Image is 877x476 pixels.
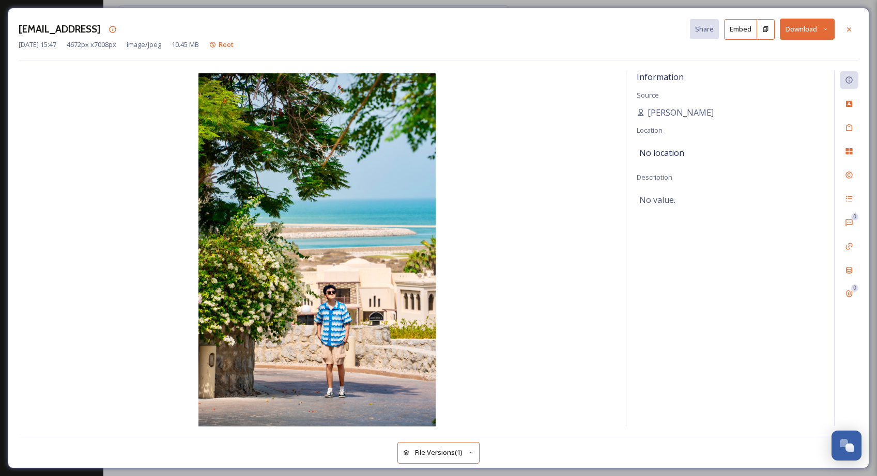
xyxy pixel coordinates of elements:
[637,125,663,135] span: Location
[19,22,101,37] h3: [EMAIL_ADDRESS]
[690,19,719,39] button: Share
[637,71,684,83] span: Information
[637,90,659,100] span: Source
[780,19,835,40] button: Download
[219,40,234,49] span: Root
[639,194,675,206] span: No value.
[832,431,861,461] button: Open Chat
[67,40,116,50] span: 4672 px x 7008 px
[172,40,199,50] span: 10.45 MB
[851,213,858,220] div: 0
[19,73,616,429] img: 867333965%40qq.com-DSC05907.jpeg
[637,172,672,182] span: Description
[397,442,480,463] button: File Versions(1)
[127,40,161,50] span: image/jpeg
[724,19,757,40] button: Embed
[851,284,858,292] div: 0
[648,106,714,119] span: [PERSON_NAME]
[19,40,56,50] span: [DATE] 15:47
[639,147,684,159] span: No location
